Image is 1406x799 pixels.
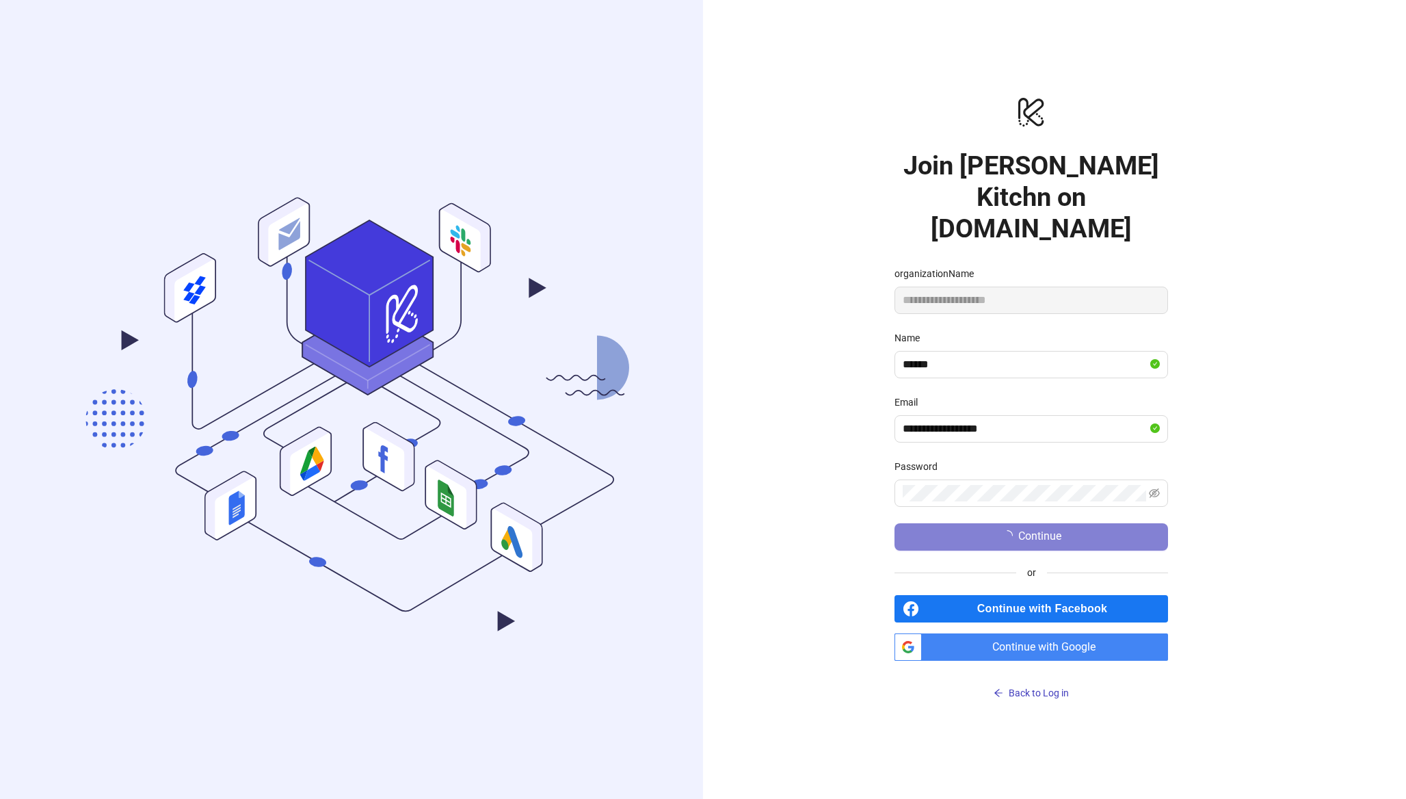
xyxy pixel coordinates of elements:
span: arrow-left [994,688,1003,698]
span: loading [1000,529,1013,542]
span: or [1016,565,1047,580]
label: organizationName [894,266,983,281]
span: Continue with Google [927,633,1168,661]
a: Continue with Google [894,633,1168,661]
span: eye-invisible [1149,488,1160,499]
input: Email [903,421,1148,437]
span: Continue with Facebook [925,595,1168,623]
label: Name [894,330,929,345]
input: Password [903,485,1146,501]
button: Back to Log in [894,683,1168,705]
h1: Join [PERSON_NAME] Kitchn on [DOMAIN_NAME] [894,150,1168,244]
span: Continue [1018,530,1061,542]
button: Continue [894,523,1168,551]
span: Back to Log in [1009,687,1069,698]
a: Back to Log in [894,661,1168,705]
a: Continue with Facebook [894,595,1168,623]
label: Email [894,395,927,410]
input: Name [903,356,1148,373]
input: organizationName [894,287,1168,314]
label: Password [894,459,946,474]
